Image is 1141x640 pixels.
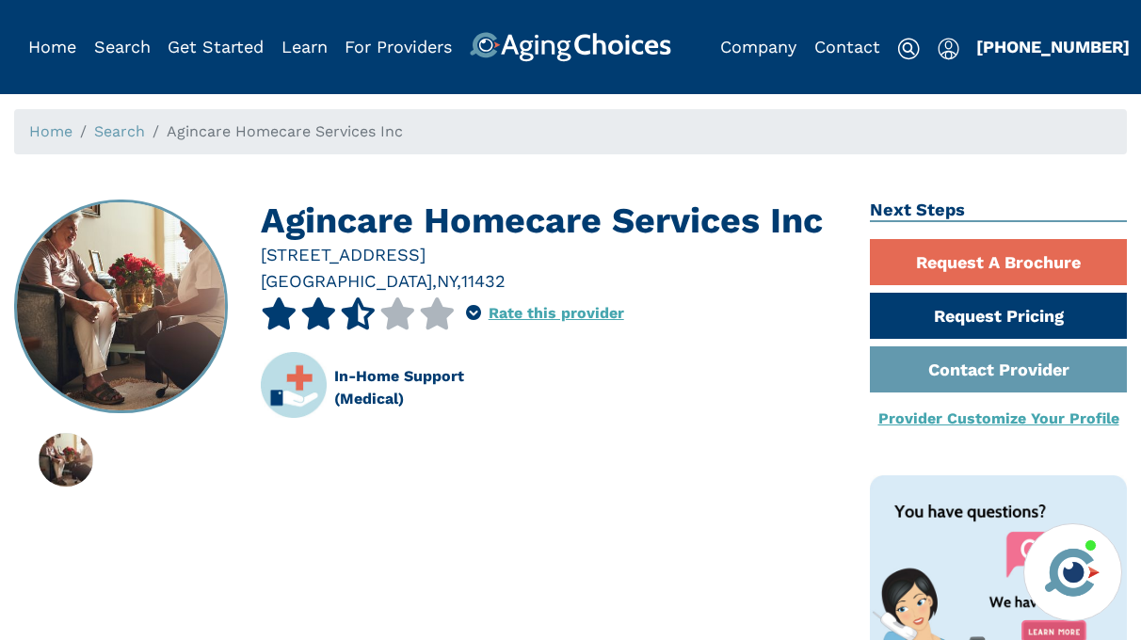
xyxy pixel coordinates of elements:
[168,37,264,56] a: Get Started
[345,37,452,56] a: For Providers
[461,268,506,294] div: 11432
[432,271,437,291] span: ,
[261,271,432,291] span: [GEOGRAPHIC_DATA]
[938,32,959,62] div: Popover trigger
[281,37,328,56] a: Learn
[489,304,624,322] a: Rate this provider
[897,38,920,60] img: search-icon.svg
[261,242,842,267] div: [STREET_ADDRESS]
[39,433,92,487] img: Agincare Homecare Services Inc
[94,37,151,56] a: Search
[16,201,227,412] img: Agincare Homecare Services Inc
[334,365,538,410] div: In-Home Support (Medical)
[94,32,151,62] div: Popover trigger
[466,297,481,329] div: Popover trigger
[938,38,959,60] img: user-icon.svg
[976,37,1130,56] a: [PHONE_NUMBER]
[720,37,796,56] a: Company
[814,37,880,56] a: Contact
[870,200,1127,222] h2: Next Steps
[29,122,72,140] a: Home
[470,32,671,62] img: AgingChoices
[28,37,76,56] a: Home
[870,293,1127,339] a: Request Pricing
[261,200,842,242] h1: Agincare Homecare Services Inc
[14,109,1127,154] nav: breadcrumb
[437,271,457,291] span: NY
[457,271,461,291] span: ,
[1040,540,1104,604] img: avatar
[167,122,403,140] span: Agincare Homecare Services Inc
[94,122,145,140] a: Search
[870,346,1127,392] a: Contact Provider
[870,239,1127,285] a: Request A Brochure
[878,409,1119,427] a: Provider Customize Your Profile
